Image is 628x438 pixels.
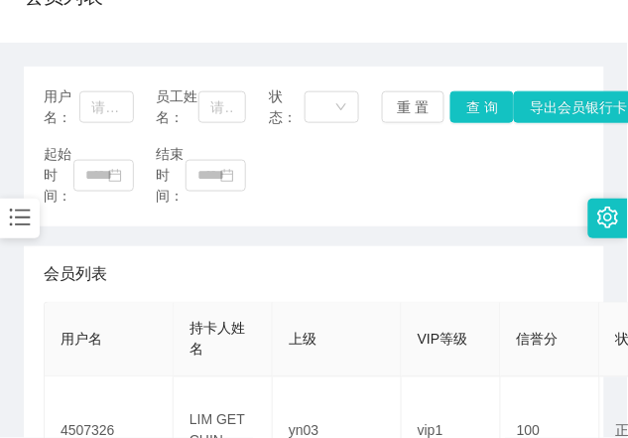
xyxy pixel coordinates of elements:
[450,91,514,123] button: 查 询
[79,91,133,123] input: 请输入
[289,332,316,348] span: 上级
[418,332,468,348] span: VIP等级
[189,321,245,358] span: 持卡人姓名
[517,332,559,348] span: 信誉分
[157,144,187,207] span: 结束时间：
[220,169,234,183] i: 图标: calendar
[335,101,347,115] i: 图标: down
[157,86,199,128] span: 员工姓名：
[597,207,619,228] i: 图标: setting
[7,205,33,230] i: 图标: bars
[269,86,305,128] span: 状态：
[44,86,79,128] span: 用户名：
[108,169,122,183] i: 图标: calendar
[198,91,246,123] input: 请输入
[44,144,73,207] span: 起始时间：
[382,91,445,123] button: 重 置
[44,262,107,286] span: 会员列表
[61,332,102,348] span: 用户名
